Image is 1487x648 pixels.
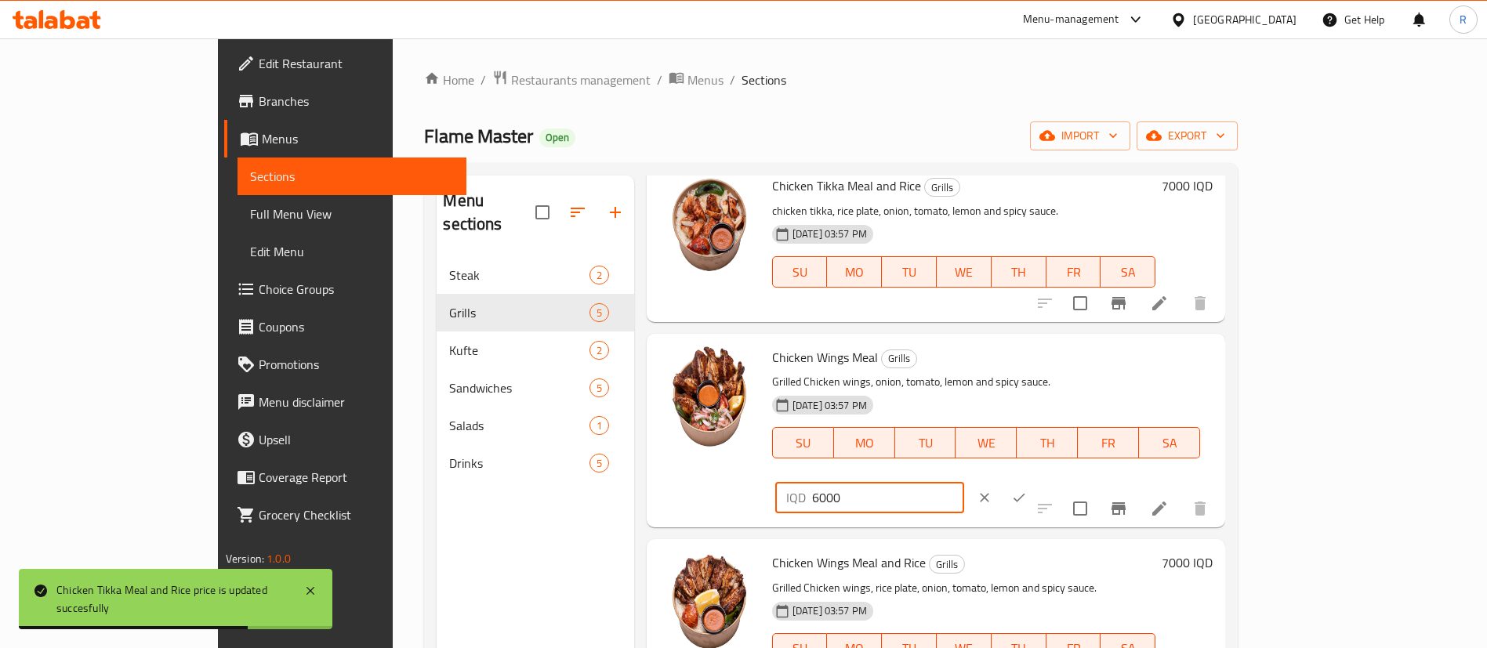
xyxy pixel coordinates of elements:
[1078,427,1139,458] button: FR
[437,369,633,407] div: Sandwiches5
[238,233,466,270] a: Edit Menu
[1145,432,1194,454] span: SA
[437,250,633,488] nav: Menu sections
[267,548,291,569] span: 1.0.0
[943,261,985,284] span: WE
[590,456,608,471] span: 5
[437,407,633,444] div: Salads1
[929,555,965,574] div: Grills
[772,174,921,197] span: Chicken Tikka Meal and Rice
[259,54,454,73] span: Edit Restaurant
[589,416,609,435] div: items
[881,349,917,368] div: Grills
[250,167,454,186] span: Sections
[1162,552,1213,574] h6: 7000 IQD
[779,432,828,454] span: SU
[1193,11,1297,28] div: [GEOGRAPHIC_DATA]
[224,82,466,120] a: Branches
[250,205,454,223] span: Full Menu View
[882,256,937,288] button: TU
[882,349,916,367] span: Grills
[437,444,633,482] div: Drinks5
[590,268,608,283] span: 2
[786,603,873,618] span: [DATE] 03:57 PM
[224,45,466,82] a: Edit Restaurant
[437,256,633,294] div: Steak2
[772,201,1155,221] p: chicken tikka, rice plate, onion, tomato, lemon and spicy sauce.
[589,266,609,284] div: items
[1107,261,1149,284] span: SA
[1064,492,1097,525] span: Select to update
[424,70,1238,90] nav: breadcrumb
[449,303,589,322] span: Grills
[730,71,735,89] li: /
[1043,126,1118,146] span: import
[812,482,964,513] input: Please enter price
[259,430,454,449] span: Upsell
[1030,121,1130,150] button: import
[443,189,535,236] h2: Menu sections
[224,120,466,157] a: Menus
[772,551,926,574] span: Chicken Wings Meal and Rice
[224,270,466,308] a: Choice Groups
[1181,490,1219,527] button: delete
[1181,284,1219,322] button: delete
[449,266,589,284] span: Steak
[224,496,466,534] a: Grocery Checklist
[224,383,466,421] a: Menu disclaimer
[786,488,806,507] p: IQD
[259,355,454,374] span: Promotions
[449,341,589,360] span: Kufte
[1150,499,1169,518] a: Edit menu item
[772,427,834,458] button: SU
[772,578,1155,598] p: Grilled Chicken wings, rice plate, onion, tomato, lemon and spicy sauce.
[967,480,1002,515] button: clear
[262,129,454,148] span: Menus
[930,556,964,574] span: Grills
[901,432,950,454] span: TU
[895,427,956,458] button: TU
[888,261,930,284] span: TU
[224,308,466,346] a: Coupons
[1017,427,1078,458] button: TH
[659,346,760,447] img: Chicken Wings Meal
[56,581,288,617] div: Chicken Tikka Meal and Rice price is updated succesfully
[786,398,873,413] span: [DATE] 03:57 PM
[259,505,454,524] span: Grocery Checklist
[1139,427,1200,458] button: SA
[492,70,651,90] a: Restaurants management
[1023,432,1072,454] span: TH
[1101,256,1155,288] button: SA
[687,71,724,89] span: Menus
[511,71,651,89] span: Restaurants management
[238,195,466,233] a: Full Menu View
[449,378,589,397] div: Sandwiches
[1100,490,1137,527] button: Branch-specific-item
[449,454,589,472] span: Drinks
[833,261,876,284] span: MO
[259,317,454,336] span: Coupons
[1137,121,1238,150] button: export
[259,92,454,110] span: Branches
[1100,284,1137,322] button: Branch-specific-item
[589,454,609,472] div: items
[937,256,992,288] button: WE
[786,226,873,241] span: [DATE] 03:57 PM
[590,418,608,433] span: 1
[659,175,760,275] img: Chicken Tikka Meal and Rice
[226,548,264,569] span: Version:
[589,378,609,397] div: items
[779,261,821,284] span: SU
[669,70,724,90] a: Menus
[481,71,486,89] li: /
[840,432,889,454] span: MO
[224,458,466,496] a: Coverage Report
[992,256,1046,288] button: TH
[526,196,559,229] span: Select all sections
[827,256,882,288] button: MO
[1084,432,1133,454] span: FR
[589,341,609,360] div: items
[539,131,575,144] span: Open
